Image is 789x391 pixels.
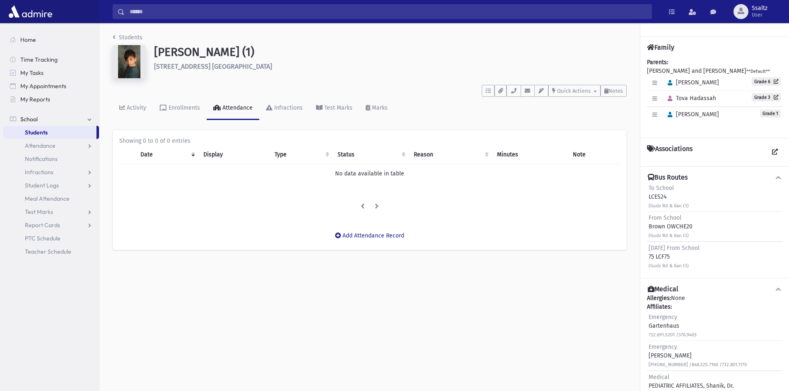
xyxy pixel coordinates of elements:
[207,97,259,120] a: Attendance
[20,36,36,43] span: Home
[648,173,688,182] h4: Bus Routes
[648,285,678,294] h4: Medical
[649,233,689,238] small: (Gudz Rd & Ilan Ct)
[135,145,198,164] th: Date: activate to sort column ascending
[664,111,719,118] span: [PERSON_NAME]
[25,248,71,255] span: Teacher Schedule
[198,145,270,164] th: Display
[3,66,99,79] a: My Tasks
[3,232,99,245] a: PTC Schedule
[270,145,333,164] th: Type: activate to sort column ascending
[649,313,697,339] div: Gartenhaus
[7,3,54,20] img: AdmirePro
[3,93,99,106] a: My Reports
[20,69,43,77] span: My Tasks
[3,113,99,126] a: School
[649,362,747,367] small: [PHONE_NUMBER] /848.525.7160 /732.801.1170
[492,145,568,164] th: Minutes
[664,79,719,86] span: [PERSON_NAME]
[359,97,394,120] a: Marks
[25,182,59,189] span: Student Logs
[154,45,627,59] h1: [PERSON_NAME] (1)
[647,285,782,294] button: Medical
[647,173,782,182] button: Bus Routes
[3,245,99,258] a: Teacher Schedule
[649,245,700,252] span: [DATE] From School
[25,221,60,229] span: Report Cards
[113,34,142,41] a: Students
[649,185,674,192] span: To School
[3,192,99,205] a: Meal Attendance
[25,142,55,149] span: Attendance
[221,104,253,111] div: Attendance
[3,79,99,93] a: My Appointments
[752,12,767,18] span: User
[113,97,153,120] a: Activity
[3,53,99,66] a: Time Tracking
[25,235,60,242] span: PTC Schedule
[113,33,142,45] nav: breadcrumb
[154,62,627,70] h6: [STREET_ADDRESS] [GEOGRAPHIC_DATA]
[273,104,303,111] div: Infractions
[3,33,99,46] a: Home
[649,343,747,369] div: [PERSON_NAME]
[25,155,58,163] span: Notifications
[25,129,48,136] span: Students
[259,97,309,120] a: Infractions
[649,374,669,381] span: Medical
[3,126,97,139] a: Students
[548,85,601,97] button: Quick Actions
[119,137,620,145] div: Showing 0 to 0 of 0 entries
[649,244,700,270] div: 75 LCF75
[649,214,681,221] span: From School
[649,203,689,209] small: (Gudz Rd & Ilan Ct)
[370,104,388,111] div: Marks
[309,97,359,120] a: Test Marks
[20,82,66,90] span: My Appointments
[409,145,492,164] th: Reason: activate to sort column ascending
[3,179,99,192] a: Student Logs
[752,5,767,12] span: Ssaltz
[333,145,408,164] th: Status: activate to sort column ascending
[557,88,591,94] span: Quick Actions
[767,145,782,160] a: View all Associations
[649,263,689,269] small: (Gudz Rd & Ilan Ct)
[647,58,782,131] div: [PERSON_NAME] and [PERSON_NAME]
[647,59,668,66] b: Parents:
[3,218,99,232] a: Report Cards
[25,208,53,216] span: Test Marks
[647,295,671,302] b: Allergies:
[649,213,692,240] div: Brown OWCHE20
[649,314,677,321] span: Emergency
[649,184,689,210] div: LCES24
[125,4,651,19] input: Search
[20,56,58,63] span: Time Tracking
[20,96,50,103] span: My Reports
[601,85,627,97] button: Notes
[649,332,697,338] small: 732.691.5201 /370.9403
[752,77,781,86] a: Grade 6
[20,115,38,123] span: School
[330,228,410,243] button: Add Attendance Record
[3,205,99,218] a: Test Marks
[3,139,99,152] a: Attendance
[647,303,672,310] b: Affiliates:
[608,88,623,94] span: Notes
[25,168,53,176] span: Infractions
[752,93,781,101] a: Grade 3
[647,145,692,160] h4: Associations
[649,343,677,350] span: Emergency
[664,95,716,102] span: Tova Hadassah
[3,166,99,179] a: Infractions
[760,110,781,118] span: Grade 1
[153,97,207,120] a: Enrollments
[647,43,674,51] h4: Family
[3,152,99,166] a: Notifications
[125,104,146,111] div: Activity
[323,104,352,111] div: Test Marks
[167,104,200,111] div: Enrollments
[568,145,620,164] th: Note
[119,164,620,183] td: No data available in table
[25,195,70,202] span: Meal Attendance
